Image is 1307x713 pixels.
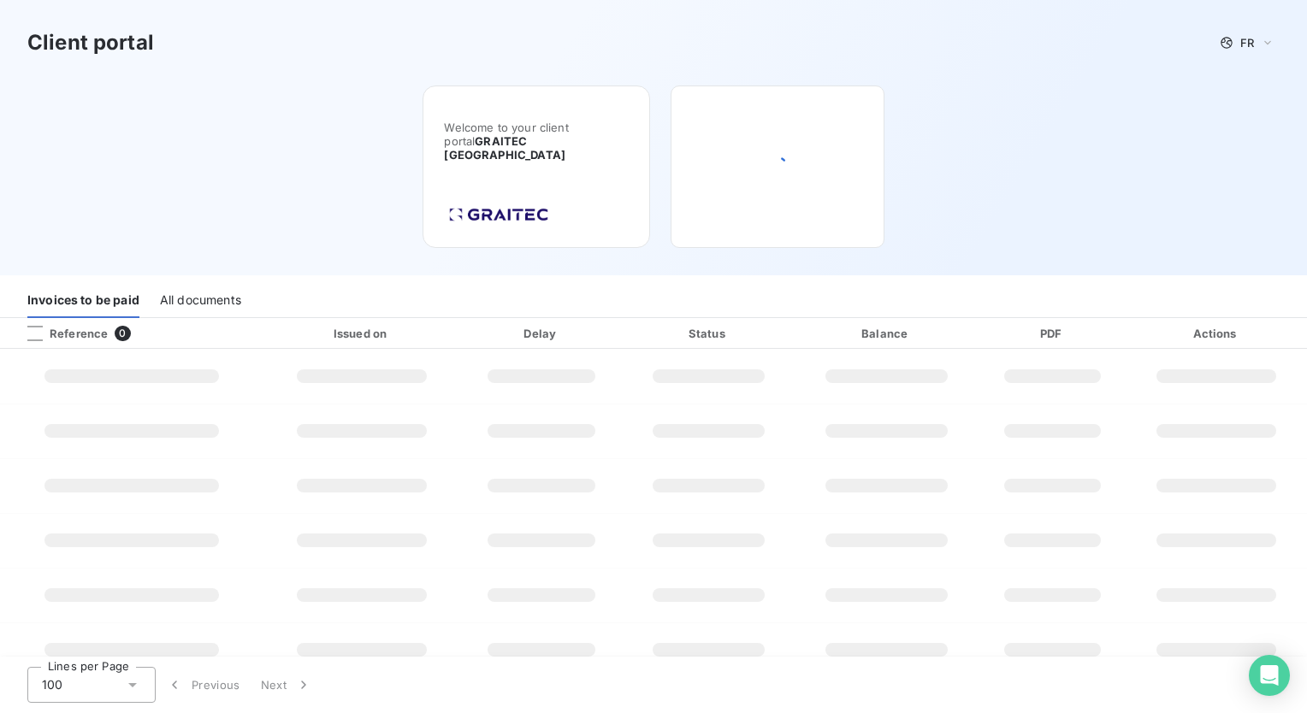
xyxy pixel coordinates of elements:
div: Issued on [267,325,457,342]
div: Actions [1129,325,1304,342]
div: Status [627,325,790,342]
span: 0 [115,326,130,341]
h3: Client portal [27,27,154,58]
img: Company logo [444,203,553,227]
div: All documents [160,282,241,318]
div: Delay [464,325,620,342]
span: GRAITEC [GEOGRAPHIC_DATA] [444,134,565,162]
div: Reference [14,326,108,341]
span: 100 [42,676,62,693]
span: FR [1240,36,1254,50]
div: PDF [982,325,1122,342]
div: Balance [797,325,976,342]
button: Next [251,667,322,703]
button: Previous [156,667,251,703]
div: Invoices to be paid [27,282,139,318]
span: Welcome to your client portal [444,121,629,162]
div: Open Intercom Messenger [1249,655,1290,696]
